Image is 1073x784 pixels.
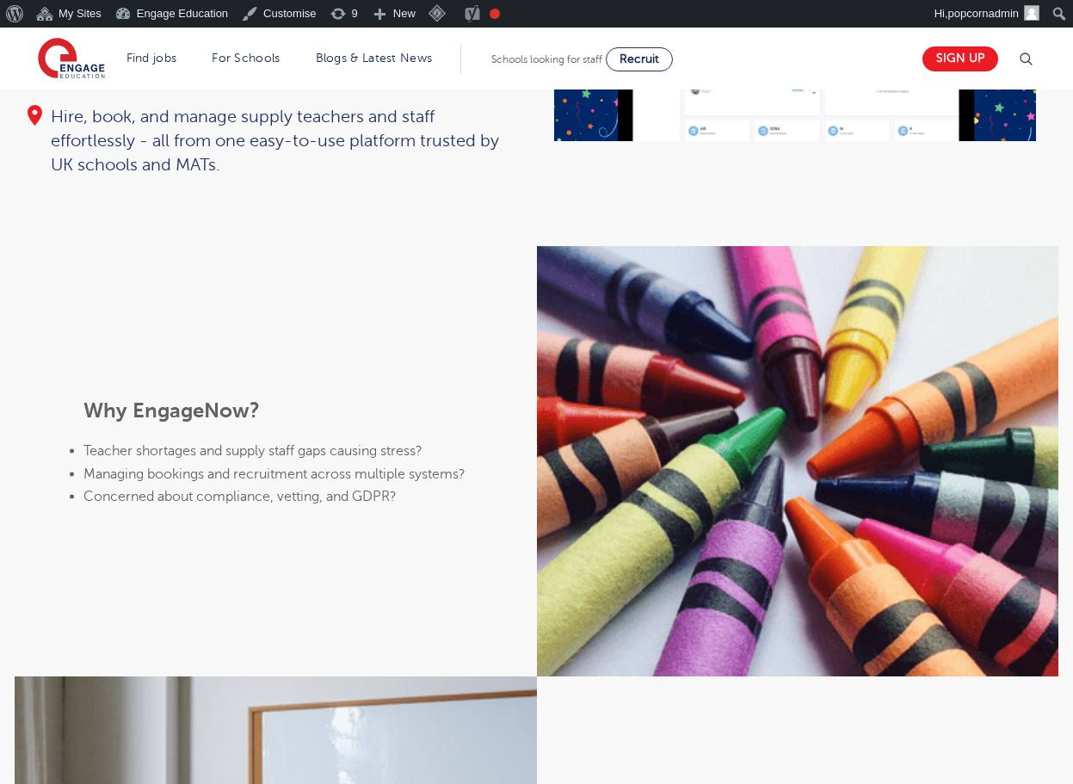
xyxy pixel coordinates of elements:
[212,52,280,65] a: For Schools
[620,52,659,65] span: Recruit
[316,52,433,65] a: Blogs & Latest News
[83,443,422,459] span: Teacher shortages and supply staff gaps causing stress?
[606,47,673,71] a: Recruit
[922,46,998,71] a: Sign up
[83,466,466,481] span: Managing bookings and recruitment across multiple systems?
[28,105,520,177] div: Hire, book, and manage supply teachers and staff effortlessly - all from one easy-to-use platform...
[948,7,1019,20] span: popcornadmin
[126,52,177,65] a: Find jobs
[83,398,260,423] b: Why EngageNow?
[491,53,602,65] span: Schools looking for staff
[83,488,397,503] span: Concerned about compliance, vetting, and GDPR?
[38,38,105,81] img: Engage Education
[490,9,500,19] div: Focus keyphrase not set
